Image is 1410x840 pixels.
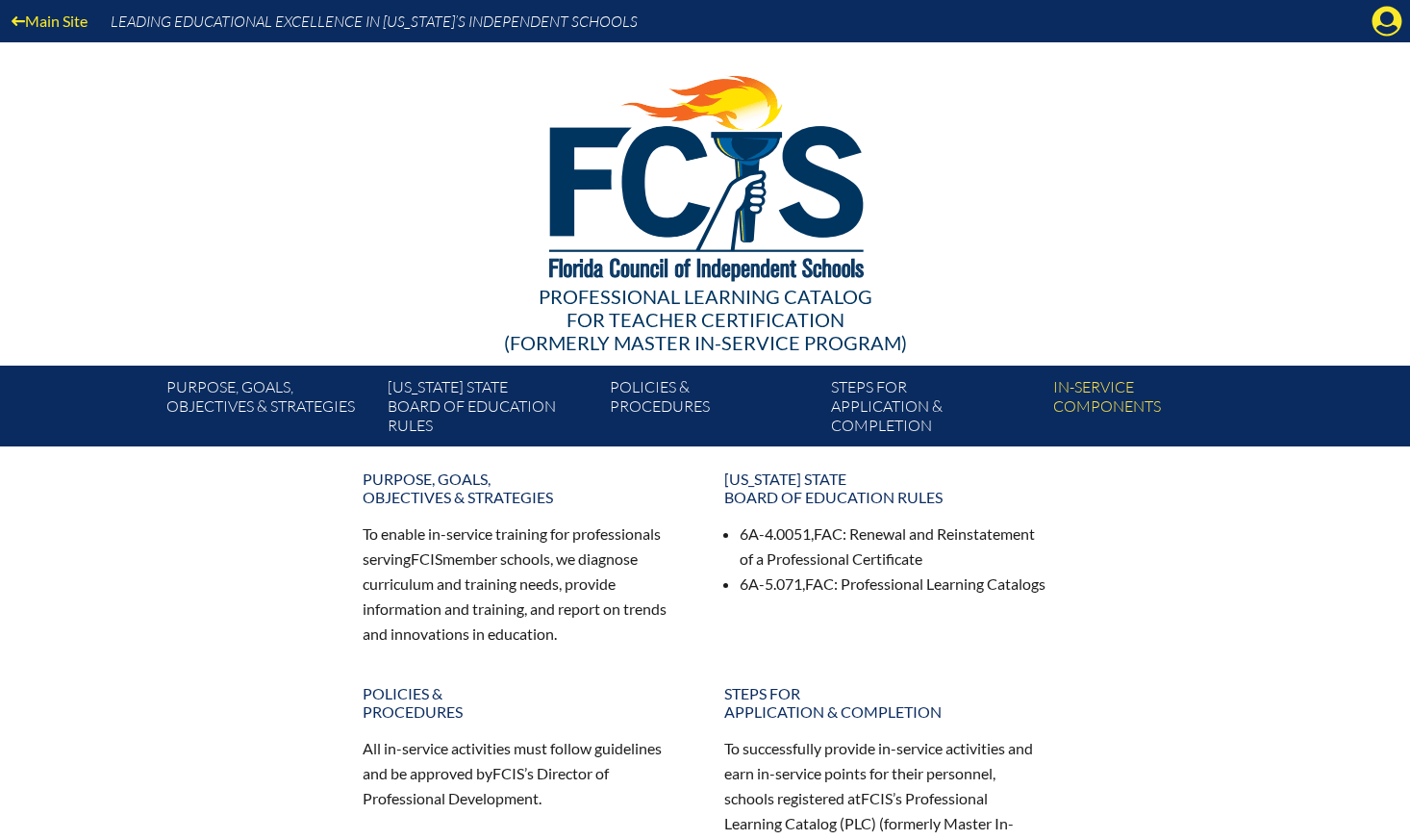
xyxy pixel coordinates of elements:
[844,814,871,832] span: PLC
[861,789,893,807] span: FCIS
[507,42,904,305] img: FCISlogo221.eps
[1045,373,1267,446] a: In-servicecomponents
[151,285,1259,354] div: Professional Learning Catalog (formerly Master In-service Program)
[1372,6,1402,37] svg: Manage account
[567,308,844,331] span: for Teacher Certification
[351,676,697,728] a: Policies &Procedures
[380,373,601,446] a: [US_STATE] StateBoard of Education rules
[492,764,524,782] span: FCIS
[159,373,380,446] a: Purpose, goals,objectives & strategies
[740,572,1047,597] li: 6A-5.071, : Professional Learning Catalogs
[814,524,843,543] span: FAC
[351,462,697,514] a: Purpose, goals,objectives & strategies
[4,8,95,34] a: Main Site
[823,373,1045,446] a: Steps forapplication & completion
[363,736,686,811] p: All in-service activities must follow guidelines and be approved by ’s Director of Professional D...
[740,522,1047,572] li: 6A-4.0051, : Renewal and Reinstatement of a Professional Certificate
[602,373,823,446] a: Policies &Procedures
[713,676,1059,728] a: Steps forapplication & completion
[411,549,442,568] span: FCIS
[713,462,1059,514] a: [US_STATE] StateBoard of Education rules
[805,574,834,593] span: FAC
[363,522,686,646] p: To enable in-service training for professionals serving member schools, we diagnose curriculum an...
